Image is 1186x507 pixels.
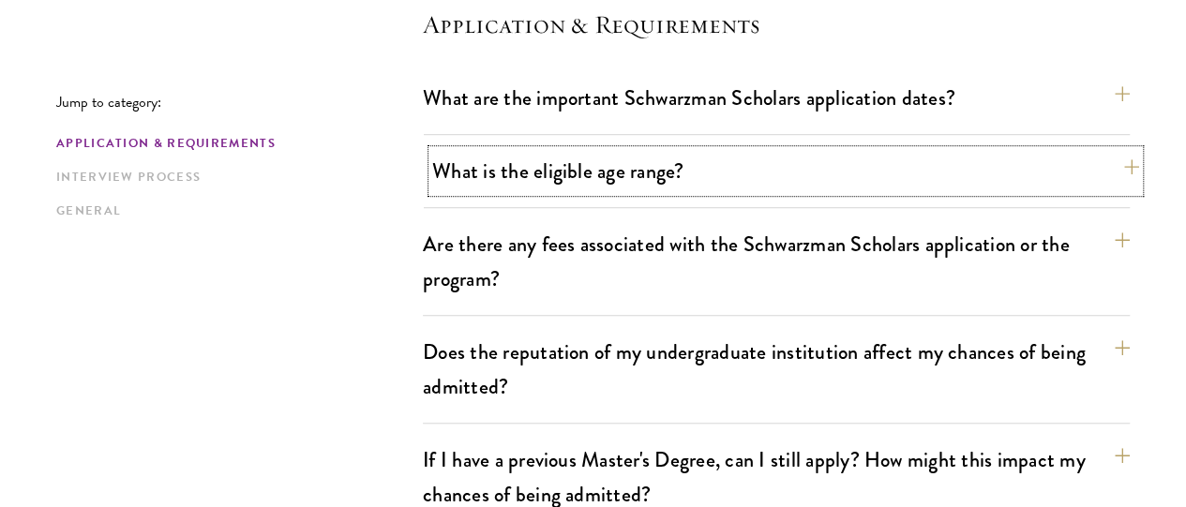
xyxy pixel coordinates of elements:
button: Does the reputation of my undergraduate institution affect my chances of being admitted? [423,331,1130,408]
a: Application & Requirements [56,134,412,154]
h4: Application & Requirements [423,9,1130,39]
a: General [56,201,412,221]
button: Are there any fees associated with the Schwarzman Scholars application or the program? [423,223,1130,300]
button: What is the eligible age range? [432,150,1139,192]
a: Interview Process [56,168,412,187]
p: Jump to category: [56,94,423,111]
button: What are the important Schwarzman Scholars application dates? [423,77,1130,119]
